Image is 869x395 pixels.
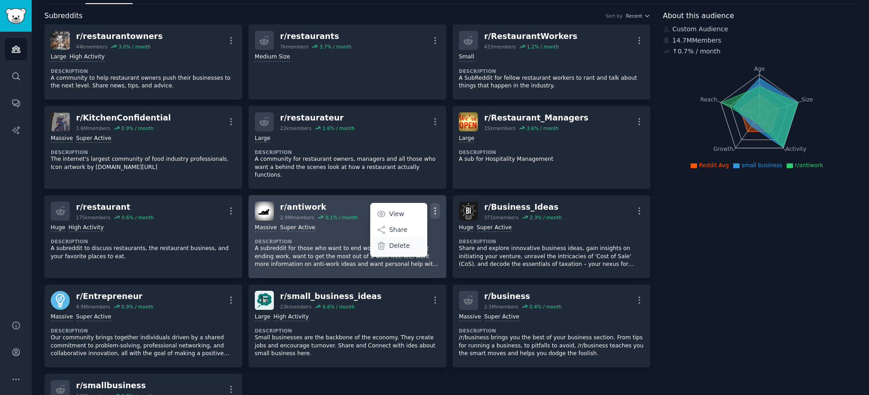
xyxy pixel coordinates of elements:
div: Super Active [76,135,111,143]
div: r/ Entrepreneur [76,291,153,302]
a: r/restaurants7kmembers3.7% / monthMedium Size [248,24,446,100]
div: r/ restaurant [76,202,153,213]
p: Share [389,225,407,235]
div: Super Active [477,224,512,232]
div: r/ restaurants [280,31,352,42]
a: Restaurant_Managersr/Restaurant_Managers15kmembers3.6% / monthLargeDescriptionA sub for Hospitali... [453,106,650,189]
button: Recent [626,13,650,19]
div: 14.7M Members [663,36,857,45]
a: restaurantownersr/restaurantowners44kmembers3.0% / monthLargeHigh ActivityDescriptionA community ... [44,24,242,100]
div: 1.6M members [76,125,110,131]
div: Massive [51,135,73,143]
a: small_business_ideasr/small_business_ideas23kmembers6.6% / monthLargeHigh ActivityDescriptionSmal... [248,284,446,367]
dt: Description [51,238,236,245]
div: 3.6 % / month [526,125,559,131]
dt: Description [255,238,440,245]
div: Small [459,53,474,62]
span: Subreddits [44,10,83,22]
div: High Activity [68,224,104,232]
div: 2.5M members [484,303,519,310]
div: Large [255,135,270,143]
div: 175k members [76,214,110,221]
img: restaurantowners [51,31,70,50]
div: 371k members [484,214,519,221]
div: Large [51,53,66,62]
img: Restaurant_Managers [459,112,478,131]
span: About this audience [663,10,734,22]
div: r/ Restaurant_Managers [484,112,588,124]
div: r/ restaurateur [280,112,355,124]
dt: Description [459,149,644,155]
a: r/restaurateur22kmembers1.6% / monthLargeDescriptionA community for restaurant owners, managers a... [248,106,446,189]
dt: Description [459,68,644,74]
div: Super Active [280,224,315,232]
p: Our community brings together individuals driven by a shared commitment to problem-solving, profe... [51,334,236,358]
dt: Description [459,238,644,245]
dt: Description [255,328,440,334]
dt: Description [255,149,440,155]
span: Recent [626,13,642,19]
p: A SubReddit for fellow restaurant workers to rant and talk about things that happen in the industry. [459,74,644,90]
div: 6.6 % / month [323,303,355,310]
div: Large [255,313,270,322]
tspan: Reach [700,96,717,102]
div: r/ smallbusiness [76,380,153,391]
div: Massive [255,224,277,232]
div: ↑ 0.7 % / month [673,47,721,56]
div: Large [459,135,474,143]
div: r/ antiwork [280,202,358,213]
div: 0.9 % / month [121,303,153,310]
div: Super Active [484,313,520,322]
div: r/ business [484,291,562,302]
div: 3.0 % / month [119,43,151,50]
div: Medium Size [255,53,290,62]
a: Entrepreneurr/Entrepreneur4.9Mmembers0.9% / monthMassiveSuper ActiveDescriptionOur community brin... [44,284,242,367]
p: A sub for Hospitality Management [459,155,644,164]
div: 3.7 % / month [320,43,352,50]
tspan: Activity [785,146,806,152]
a: r/business2.5Mmembers0.4% / monthMassiveSuper ActiveDescription/r/business brings you the best of... [453,284,650,367]
div: Massive [459,313,481,322]
div: 433 members [484,43,516,50]
tspan: Size [802,96,813,102]
p: Delete [389,241,410,250]
dt: Description [51,68,236,74]
div: 0.4 % / month [530,303,562,310]
img: Entrepreneur [51,291,70,310]
p: Small businesses are the backbone of the economy. They create jobs and encourage turnover. Share ... [255,334,440,358]
div: 1.6 % / month [323,125,355,131]
div: Custom Audience [663,24,857,34]
div: r/ small_business_ideas [280,291,382,302]
div: 2.3 % / month [530,214,562,221]
div: High Activity [273,313,309,322]
div: 0.1 % / month [325,214,358,221]
p: /r/business brings you the best of your business section. From tips for running a business, to pi... [459,334,644,358]
a: KitchenConfidentialr/KitchenConfidential1.6Mmembers0.9% / monthMassiveSuper ActiveDescriptionThe ... [44,106,242,189]
div: High Activity [69,53,105,62]
div: Huge [459,224,473,232]
img: KitchenConfidential [51,112,70,131]
a: Business_Ideasr/Business_Ideas371kmembers2.3% / monthHugeSuper ActiveDescriptionShare and explore... [453,195,650,278]
a: r/restaurant175kmembers0.6% / monthHugeHigh ActivityDescriptionA subreddit to discuss restaurants... [44,195,242,278]
div: 44k members [76,43,107,50]
div: r/ restaurantowners [76,31,162,42]
p: A subreddit to discuss restaurants, the restaurant business, and your favorite places to eat. [51,245,236,260]
div: 0.6 % / month [121,214,153,221]
div: r/ KitchenConfidential [76,112,171,124]
span: small business [741,162,782,169]
p: The internet's largest community of food industry professionals. Icon artwork by [DOMAIN_NAME][URL] [51,155,236,171]
p: A subreddit for those who want to end work, are curious about ending work, want to get the most o... [255,245,440,269]
tspan: Growth [713,146,733,152]
div: r/ Business_Ideas [484,202,562,213]
p: Share and explore innovative business ideas, gain insights on initiating your venture, unravel th... [459,245,644,269]
span: Reddit Avg [699,162,729,169]
img: antiwork [255,202,274,221]
div: 7k members [280,43,309,50]
img: GummySearch logo [5,8,26,24]
a: View [372,205,425,224]
div: Sort by [606,13,623,19]
p: A community for restaurant owners, managers and all those who want a behind the scenes look at ho... [255,155,440,179]
span: r/antiwork [795,162,823,169]
div: 2.9M members [280,214,315,221]
img: small_business_ideas [255,291,274,310]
